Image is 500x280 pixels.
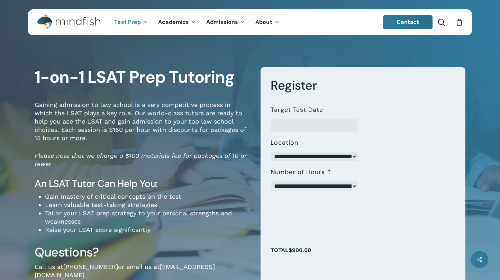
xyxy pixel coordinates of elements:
[206,18,238,26] span: Admissions
[35,101,250,152] p: Gaining admission to law school is a very competitive process in which the LSAT plays a key role....
[153,19,201,25] a: Academics
[28,9,472,35] header: Main Menu
[397,18,419,26] span: Contact
[250,19,284,25] a: About
[271,139,298,147] label: Location
[45,201,250,209] li: Learn valuable test-taking strategies
[45,209,250,226] li: Tailor your LSAT prep strategy to your personal strengths and weaknesses
[455,18,463,26] a: Cart
[271,168,331,176] label: Number of Hours
[109,19,153,25] a: Test Prep
[271,78,455,93] h3: Register
[383,15,433,29] a: Contact
[35,67,250,87] h1: 1-on-1 LSAT Prep Tutoring
[45,192,250,201] li: Gain mastery of critical concepts on the test
[289,247,311,253] span: $900.00
[255,18,272,26] span: About
[271,106,323,114] label: Target Test Date
[35,152,247,168] em: Please note that we charge a $100 materials fee for packages of 10 or fewer
[271,194,376,221] iframe: reCAPTCHA
[45,226,250,234] li: Raise your LSAT score significantly
[35,244,250,260] h3: Questions?
[158,18,189,26] span: Academics
[35,263,215,279] a: [EMAIL_ADDRESS][DOMAIN_NAME]
[109,9,284,35] nav: Main Menu
[201,19,250,25] a: Admissions
[35,178,250,190] h4: An LSAT Tutor Can Help You:
[63,263,118,270] a: [PHONE_NUMBER]
[114,18,141,26] span: Test Prep
[271,245,455,263] p: Total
